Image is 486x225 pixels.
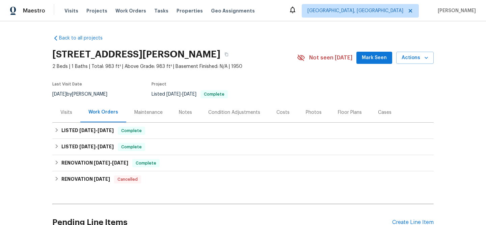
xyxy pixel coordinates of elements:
[86,7,107,14] span: Projects
[61,127,114,135] h6: LISTED
[154,8,168,13] span: Tasks
[152,82,166,86] span: Project
[94,160,110,165] span: [DATE]
[115,176,140,183] span: Cancelled
[94,177,110,181] span: [DATE]
[378,109,391,116] div: Cases
[220,48,233,60] button: Copy Address
[118,127,144,134] span: Complete
[306,109,322,116] div: Photos
[177,7,203,14] span: Properties
[338,109,362,116] div: Floor Plans
[309,54,352,61] span: Not seen [DATE]
[208,109,260,116] div: Condition Adjustments
[115,7,146,14] span: Work Orders
[118,144,144,150] span: Complete
[79,144,114,149] span: -
[152,92,228,97] span: Listed
[52,92,66,97] span: [DATE]
[52,139,434,155] div: LISTED [DATE]-[DATE]Complete
[79,128,96,133] span: [DATE]
[362,54,387,62] span: Mark Seen
[52,171,434,187] div: RENOVATION [DATE]Cancelled
[52,123,434,139] div: LISTED [DATE]-[DATE]Complete
[166,92,196,97] span: -
[98,128,114,133] span: [DATE]
[307,7,403,14] span: [GEOGRAPHIC_DATA], [GEOGRAPHIC_DATA]
[356,52,392,64] button: Mark Seen
[79,144,96,149] span: [DATE]
[88,109,118,116] div: Work Orders
[52,82,82,86] span: Last Visit Date
[98,144,114,149] span: [DATE]
[52,63,297,70] span: 2 Beds | 1 Baths | Total: 983 ft² | Above Grade: 983 ft² | Basement Finished: N/A | 1950
[52,51,220,58] h2: [STREET_ADDRESS][PERSON_NAME]
[133,160,159,167] span: Complete
[79,128,114,133] span: -
[179,109,192,116] div: Notes
[276,109,290,116] div: Costs
[402,54,428,62] span: Actions
[112,160,128,165] span: [DATE]
[435,7,476,14] span: [PERSON_NAME]
[61,175,110,183] h6: RENOVATION
[61,143,114,151] h6: LISTED
[94,160,128,165] span: -
[64,7,78,14] span: Visits
[134,109,163,116] div: Maintenance
[61,159,128,167] h6: RENOVATION
[396,52,434,64] button: Actions
[52,155,434,171] div: RENOVATION [DATE]-[DATE]Complete
[60,109,72,116] div: Visits
[23,7,45,14] span: Maestro
[166,92,181,97] span: [DATE]
[201,92,227,96] span: Complete
[52,35,117,42] a: Back to all projects
[182,92,196,97] span: [DATE]
[211,7,255,14] span: Geo Assignments
[52,90,115,98] div: by [PERSON_NAME]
